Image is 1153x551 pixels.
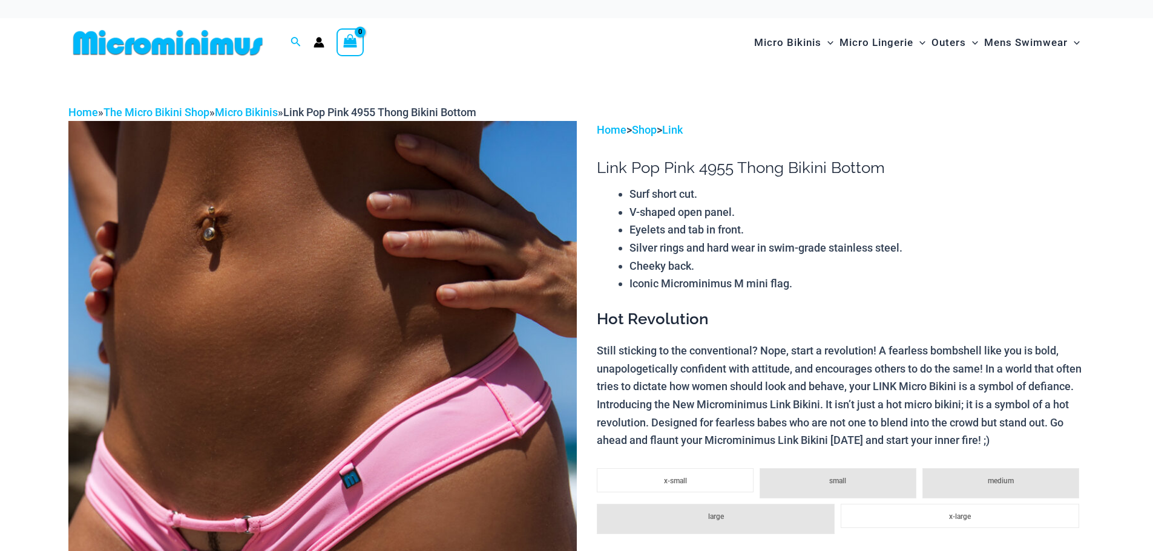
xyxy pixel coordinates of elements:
h3: Hot Revolution [597,309,1085,330]
a: Mens SwimwearMenu ToggleMenu Toggle [981,24,1083,61]
a: Search icon link [291,35,301,50]
li: Cheeky back. [629,257,1085,275]
span: Menu Toggle [966,27,978,58]
li: x-large [841,504,1079,528]
a: Link [662,123,683,136]
a: View Shopping Cart, empty [337,28,364,56]
span: » » » [68,106,476,119]
li: medium [922,468,1079,498]
img: MM SHOP LOGO FLAT [68,29,268,56]
span: Micro Lingerie [839,27,913,58]
span: Menu Toggle [1068,27,1080,58]
a: OutersMenu ToggleMenu Toggle [928,24,981,61]
li: V-shaped open panel. [629,203,1085,221]
span: large [708,512,724,521]
a: Micro BikinisMenu ToggleMenu Toggle [751,24,836,61]
li: Eyelets and tab in front. [629,221,1085,239]
span: Micro Bikinis [754,27,821,58]
span: x-large [949,512,971,521]
span: Menu Toggle [913,27,925,58]
nav: Site Navigation [749,22,1085,63]
a: Home [68,106,98,119]
span: x-small [664,477,687,485]
a: Account icon link [314,37,324,48]
span: Link Pop Pink 4955 Thong Bikini Bottom [283,106,476,119]
a: Home [597,123,626,136]
li: Iconic Microminimus M mini flag. [629,275,1085,293]
a: Micro LingerieMenu ToggleMenu Toggle [836,24,928,61]
p: > > [597,121,1085,139]
li: small [760,468,916,498]
li: Surf short cut. [629,185,1085,203]
a: Micro Bikinis [215,106,278,119]
h1: Link Pop Pink 4955 Thong Bikini Bottom [597,158,1085,177]
li: Silver rings and hard wear in swim-grade stainless steel. [629,239,1085,257]
a: Shop [632,123,657,136]
span: Menu Toggle [821,27,833,58]
span: small [829,477,846,485]
p: Still sticking to the conventional? Nope, start a revolution! A fearless bombshell like you is bo... [597,342,1085,449]
li: large [597,504,835,534]
span: Outers [931,27,966,58]
span: medium [988,477,1014,485]
a: The Micro Bikini Shop [103,106,209,119]
li: x-small [597,468,754,492]
span: Mens Swimwear [984,27,1068,58]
